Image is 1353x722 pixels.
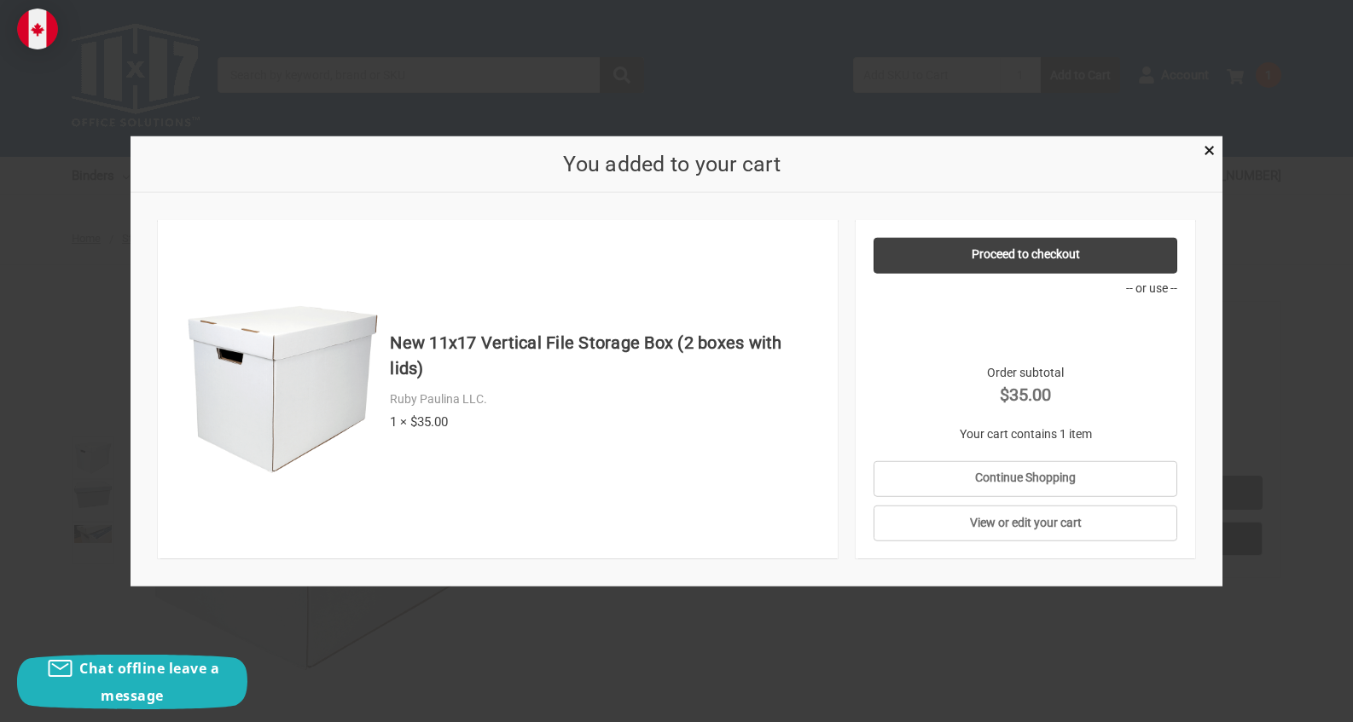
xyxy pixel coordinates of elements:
[874,363,1178,407] div: Order subtotal
[184,291,381,488] img: New 11x17 Vertical File Storage Box (2 boxes with lids)
[874,505,1178,541] a: View or edit your cart
[1204,138,1215,163] span: ×
[158,147,1187,180] h2: You added to your cart
[390,390,820,408] div: Ruby Paulina LLC.
[874,303,1178,337] iframe: PayPal-paypal
[874,279,1178,297] p: -- or use --
[17,9,58,49] img: duty and tax information for Canada
[79,659,219,705] span: Chat offline leave a message
[17,655,247,709] button: Chat offline leave a message
[874,425,1178,442] p: Your cart contains 1 item
[874,237,1178,273] a: Proceed to checkout
[1200,140,1218,158] a: Close
[390,412,820,431] div: 1 × $35.00
[874,381,1178,407] strong: $35.00
[874,460,1178,496] a: Continue Shopping
[390,330,820,381] h4: New 11x17 Vertical File Storage Box (2 boxes with lids)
